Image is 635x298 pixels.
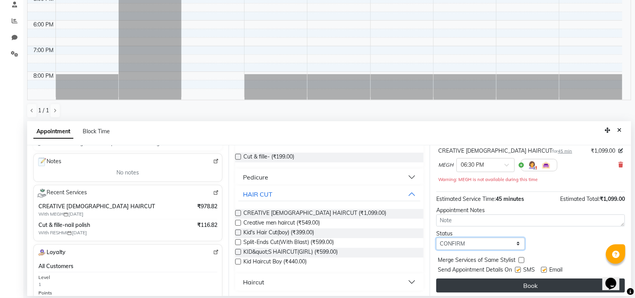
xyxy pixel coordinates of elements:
[243,209,387,219] span: CREATIVE [DEMOGRAPHIC_DATA] HAIRCUT (₹1,099.00)
[438,266,512,275] span: Send Appointment Details On
[197,221,217,229] span: ₹116.82
[243,238,334,248] span: Split-Ends Cut(With Blast) (₹599.00)
[243,248,338,258] span: KID&quot;S HAIRCUT(GIRL) (₹599.00)
[238,275,421,289] button: Haircut
[600,195,625,202] span: ₹1,099.00
[32,72,56,80] div: 8:00 PM
[243,277,264,287] div: Haircut
[438,177,538,182] small: Warning: MEGH is not available during this time
[243,173,268,182] div: Pedicure
[527,160,537,170] img: Hairdresser.png
[197,202,217,211] span: ₹978.82
[38,202,172,211] span: CREATIVE [DEMOGRAPHIC_DATA] HAIRCUT
[614,124,625,136] button: Close
[32,21,56,29] div: 6:00 PM
[549,266,562,275] span: Email
[238,187,421,201] button: HAIR CUT
[32,46,56,54] div: 7:00 PM
[560,195,600,202] span: Estimated Total:
[558,148,572,154] span: 45 min
[523,266,535,275] span: SMS
[37,248,66,258] span: Loyalty
[496,195,524,202] span: 45 minutes
[38,281,41,288] div: 1
[37,188,87,198] span: Recent Services
[438,161,453,169] span: MEGH
[436,230,525,238] div: Status
[438,147,572,155] div: CREATIVE [DEMOGRAPHIC_DATA] HAIRCUT
[243,219,320,228] span: Creative men haircut (₹549.00)
[37,157,61,167] span: Notes
[541,160,551,170] img: Interior.png
[243,153,295,162] span: Cut & fille- (₹199.00)
[38,211,135,218] span: With MEGH [DATE]
[243,190,272,199] div: HAIR CUT
[38,274,50,281] div: Level
[38,221,172,229] span: Cut & fille-nail polish
[552,148,572,154] small: for
[436,206,625,214] div: Appointment Notes
[243,258,307,267] span: Kid Haircut Boy (₹440.00)
[38,229,135,236] span: With RESHMI [DATE]
[436,279,625,293] button: Book
[591,147,615,155] span: ₹1,099.00
[33,125,73,139] span: Appointment
[38,262,73,270] span: All Customers
[618,148,623,153] i: Edit price
[38,289,52,296] div: Points
[436,195,496,202] span: Estimated Service Time:
[238,170,421,184] button: Pedicure
[116,169,139,177] span: No notes
[602,267,627,290] iframe: chat widget
[38,106,49,115] span: 1 / 1
[438,256,515,266] span: Merge Services of Same Stylist
[83,128,110,135] span: Block Time
[243,228,314,238] span: Kid's Hair Cut(boy) (₹399.00)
